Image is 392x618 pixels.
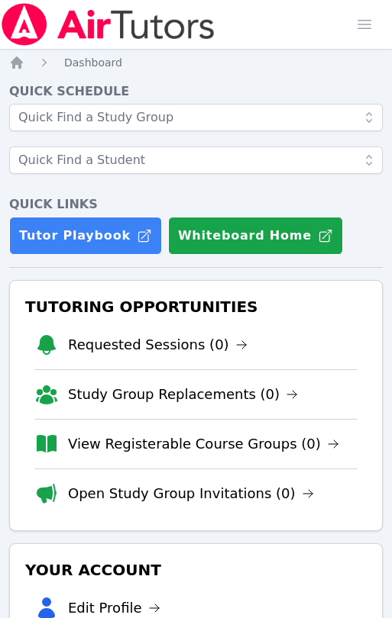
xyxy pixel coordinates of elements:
a: Dashboard [64,55,122,70]
nav: Breadcrumb [9,55,383,70]
button: Whiteboard Home [168,217,343,255]
h4: Quick Schedule [9,82,383,101]
a: Requested Sessions (0) [68,334,248,356]
h3: Your Account [22,556,370,584]
a: Open Study Group Invitations (0) [68,483,314,504]
input: Quick Find a Study Group [9,104,383,131]
h3: Tutoring Opportunities [22,293,370,320]
input: Quick Find a Student [9,146,383,174]
a: Tutor Playbook [9,217,162,255]
span: Dashboard [64,56,122,69]
h4: Quick Links [9,195,383,214]
a: View Registerable Course Groups (0) [68,433,339,455]
a: Study Group Replacements (0) [68,384,298,405]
